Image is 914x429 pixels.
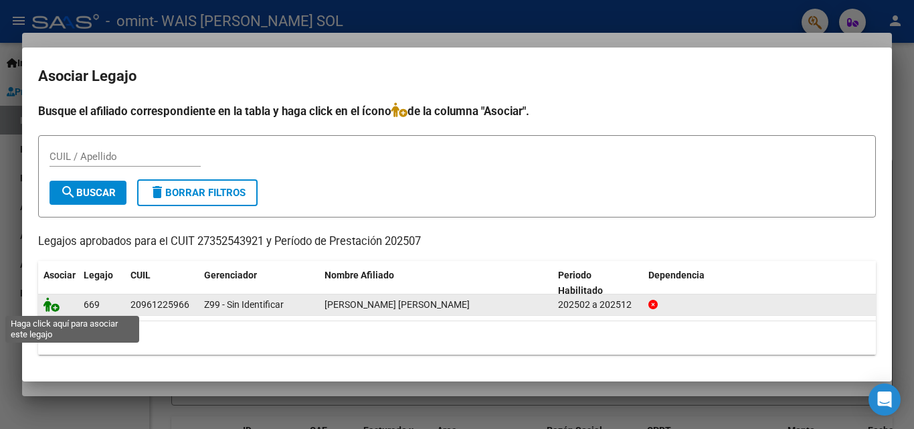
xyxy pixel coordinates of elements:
span: Z99 - Sin Identificar [204,299,284,310]
span: Legajo [84,270,113,280]
datatable-header-cell: Asociar [38,261,78,305]
span: Nombre Afiliado [325,270,394,280]
span: Periodo Habilitado [558,270,603,296]
datatable-header-cell: Legajo [78,261,125,305]
div: 20961225966 [130,297,189,313]
datatable-header-cell: CUIL [125,261,199,305]
span: Asociar [43,270,76,280]
span: CUIL [130,270,151,280]
p: Legajos aprobados para el CUIT 27352543921 y Período de Prestación 202507 [38,234,876,250]
span: 669 [84,299,100,310]
datatable-header-cell: Nombre Afiliado [319,261,553,305]
h4: Busque el afiliado correspondiente en la tabla y haga click en el ícono de la columna "Asociar". [38,102,876,120]
span: Borrar Filtros [149,187,246,199]
button: Borrar Filtros [137,179,258,206]
div: Open Intercom Messenger [869,383,901,416]
div: 202502 a 202512 [558,297,638,313]
span: Dependencia [648,270,705,280]
mat-icon: delete [149,184,165,200]
h2: Asociar Legajo [38,64,876,89]
button: Buscar [50,181,126,205]
span: Gerenciador [204,270,257,280]
datatable-header-cell: Periodo Habilitado [553,261,643,305]
mat-icon: search [60,184,76,200]
datatable-header-cell: Dependencia [643,261,877,305]
div: 1 registros [38,321,876,355]
datatable-header-cell: Gerenciador [199,261,319,305]
span: Buscar [60,187,116,199]
span: RODRIGUEZ BLANCO MOISES GABRIEL [325,299,470,310]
